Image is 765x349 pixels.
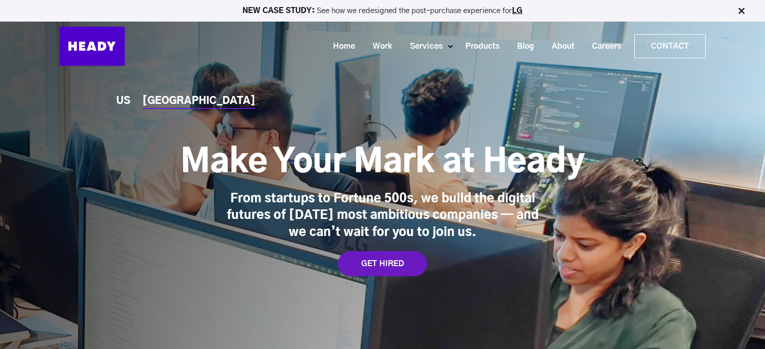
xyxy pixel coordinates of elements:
a: Services [397,37,448,56]
a: About [539,37,579,56]
a: Products [453,37,504,56]
a: GET HIRED [338,251,427,276]
img: Close Bar [736,6,746,16]
a: US [116,96,130,106]
h1: Make Your Mark at Heady [181,143,585,183]
a: Blog [504,37,539,56]
a: Work [360,37,397,56]
strong: NEW CASE STUDY: [242,7,317,15]
p: See how we redesigned the post-purchase experience for [5,7,760,15]
img: Heady_Logo_Web-01 (1) [59,27,125,66]
a: Careers [579,37,626,56]
a: LG [512,7,523,15]
div: Navigation Menu [135,34,706,58]
a: Home [320,37,360,56]
div: From startups to Fortune 500s, we build the digital futures of [DATE] most ambitious companies — ... [227,191,539,242]
a: [GEOGRAPHIC_DATA] [142,96,256,106]
a: Contact [635,35,705,58]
